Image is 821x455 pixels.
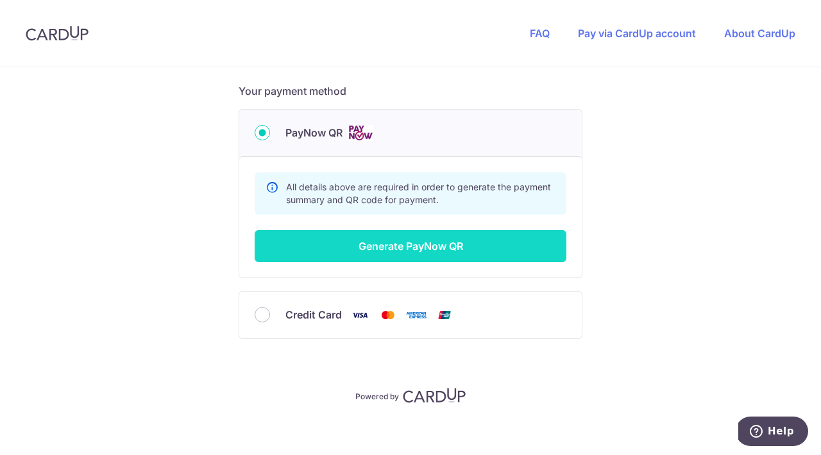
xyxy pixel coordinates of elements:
a: Pay via CardUp account [578,27,696,40]
h5: Your payment method [239,83,582,99]
img: Union Pay [432,307,457,323]
img: American Express [403,307,429,323]
span: PayNow QR [285,125,343,140]
div: PayNow QR Cards logo [255,125,566,141]
div: Credit Card Visa Mastercard American Express Union Pay [255,307,566,323]
img: Mastercard [375,307,401,323]
span: All details above are required in order to generate the payment summary and QR code for payment. [286,181,551,205]
img: CardUp [26,26,89,41]
a: FAQ [530,27,550,40]
span: Credit Card [285,307,342,322]
img: Visa [347,307,373,323]
img: CardUp [403,388,466,403]
img: Cards logo [348,125,373,141]
p: Powered by [355,389,399,402]
button: Generate PayNow QR [255,230,566,262]
a: About CardUp [724,27,795,40]
iframe: Opens a widget where you can find more information [738,417,808,449]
